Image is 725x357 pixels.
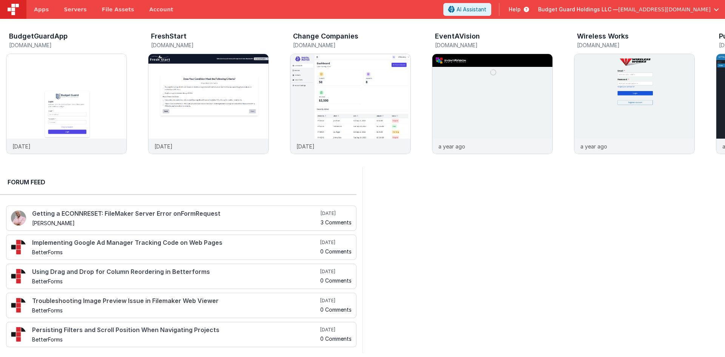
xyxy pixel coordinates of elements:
h5: 0 Comments [320,249,352,254]
a: Persisting Filters and Scroll Position When Navigating Projects BetterForms [DATE] 0 Comments [6,322,356,347]
img: 295_2.png [11,240,26,255]
h4: Persisting Filters and Scroll Position When Navigating Projects [32,327,319,334]
h4: Troubleshooting Image Preview Issue in Filemaker Web Viewer [32,298,319,304]
a: Implementing Google Ad Manager Tracking Code on Web Pages BetterForms [DATE] 0 Comments [6,235,356,260]
h4: Using Drag and Drop for Column Reordering in Betterforms [32,269,319,275]
h5: [DATE] [320,240,352,246]
img: 411_2.png [11,210,26,226]
p: a year ago [580,142,607,150]
h5: 3 Comments [321,219,352,225]
img: 295_2.png [11,269,26,284]
h3: Change Companies [293,32,358,40]
span: Budget Guard Holdings LLC — [538,6,618,13]
h5: [DOMAIN_NAME] [151,42,269,48]
h3: FreshStart [151,32,187,40]
h5: [DATE] [320,269,352,275]
h5: [DOMAIN_NAME] [577,42,695,48]
span: File Assets [102,6,134,13]
a: Getting a ECONNRESET: FileMaker Server Error onFormRequest [PERSON_NAME] [DATE] 3 Comments [6,206,356,231]
h5: 0 Comments [320,307,352,312]
h5: [DOMAIN_NAME] [435,42,553,48]
a: Using Drag and Drop for Column Reordering in Betterforms BetterForms [DATE] 0 Comments [6,264,356,289]
img: 295_2.png [11,327,26,342]
h5: 0 Comments [320,336,352,342]
h5: BetterForms [32,278,319,284]
img: 295_2.png [11,298,26,313]
span: Apps [34,6,49,13]
h2: Forum Feed [8,178,349,187]
h5: [DOMAIN_NAME] [9,42,127,48]
p: [DATE] [154,142,173,150]
h3: BudgetGuardApp [9,32,68,40]
h4: Implementing Google Ad Manager Tracking Code on Web Pages [32,240,319,246]
p: [DATE] [296,142,315,150]
h4: Getting a ECONNRESET: FileMaker Server Error onFormRequest [32,210,319,217]
span: [EMAIL_ADDRESS][DOMAIN_NAME] [618,6,711,13]
h5: [DATE] [320,298,352,304]
h5: BetterForms [32,249,319,255]
span: Help [509,6,521,13]
button: AI Assistant [443,3,491,16]
h3: EventAVision [435,32,480,40]
span: Servers [64,6,86,13]
a: Troubleshooting Image Preview Issue in Filemaker Web Viewer BetterForms [DATE] 0 Comments [6,293,356,318]
h5: 0 Comments [320,278,352,283]
h5: [PERSON_NAME] [32,220,319,226]
button: Budget Guard Holdings LLC — [EMAIL_ADDRESS][DOMAIN_NAME] [538,6,719,13]
p: a year ago [438,142,465,150]
h5: [DATE] [321,210,352,216]
h5: [DATE] [320,327,352,333]
span: AI Assistant [457,6,486,13]
h5: BetterForms [32,337,319,342]
h3: Wireless Works [577,32,629,40]
h5: BetterForms [32,308,319,313]
h5: [DOMAIN_NAME] [293,42,411,48]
